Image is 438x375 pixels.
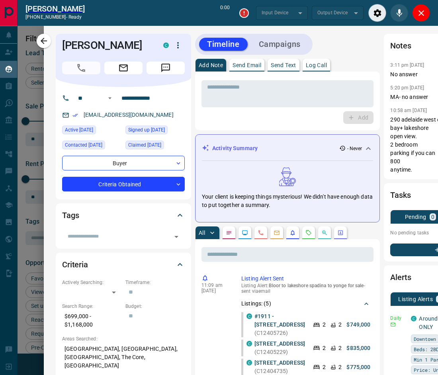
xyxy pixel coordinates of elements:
h2: Notes [390,39,411,52]
a: [STREET_ADDRESS] [254,360,305,366]
p: Search Range: [62,303,121,310]
button: Open [105,93,115,103]
p: Listings: ( 5 ) [241,300,271,308]
div: Tags [62,206,185,225]
div: condos.ca [411,316,416,321]
a: [STREET_ADDRESS] [254,340,305,347]
svg: Email [390,322,396,327]
span: Bloor to lakeshore spadina to yonge for sale [269,283,364,288]
p: [GEOGRAPHIC_DATA], [GEOGRAPHIC_DATA], [GEOGRAPHIC_DATA], The Core, [GEOGRAPHIC_DATA] [62,342,185,372]
div: Criteria [62,255,185,274]
button: Open [171,231,182,242]
p: Send Text [271,62,296,68]
div: Criteria Obtained [62,177,185,191]
button: Timeline [199,38,248,51]
p: 2 [323,321,326,329]
p: Actively Searching: [62,279,121,286]
svg: Listing Alerts [289,230,296,236]
span: Contacted [DATE] [65,141,102,149]
p: 2 [338,321,342,329]
span: ready [68,14,82,20]
p: Send Email [233,62,261,68]
div: Mute [390,4,408,22]
svg: Opportunities [321,230,328,236]
div: condos.ca [246,341,252,346]
p: Budget: [125,303,185,310]
h1: [PERSON_NAME] [62,39,151,52]
p: (C12405726) [254,312,305,337]
a: #1911 - [STREET_ADDRESS] [254,313,305,328]
p: [PHONE_NUMBER] - [25,14,85,21]
div: Mon Mar 25 2024 [125,126,185,137]
p: Daily [390,315,406,322]
svg: Requests [305,230,312,236]
svg: Email Verified [72,112,78,118]
h2: Tasks [390,189,411,201]
p: 2 [323,344,326,352]
span: Claimed [DATE] [128,141,161,149]
svg: Lead Browsing Activity [242,230,248,236]
div: Close [412,4,430,22]
svg: Notes [226,230,232,236]
p: (C12405229) [254,340,305,356]
p: Your client is keeping things mysterious! We didn't have enough data to put together a summary. [202,193,373,209]
span: Active [DATE] [65,126,93,134]
p: $749,000 [346,321,370,329]
div: condos.ca [163,43,169,48]
div: Listings: (5) [241,296,370,311]
span: Signed up [DATE] [128,126,165,134]
p: Listing Alerts [398,296,433,302]
svg: Emails [274,230,280,236]
div: condos.ca [246,360,252,365]
p: 3:11 pm [DATE] [390,62,424,68]
span: Downtown [414,335,436,343]
svg: Agent Actions [337,230,344,236]
span: Message [147,62,185,74]
p: Pending [405,214,426,220]
p: $699,000 - $1,168,000 [62,310,121,331]
p: - Never [347,145,362,152]
p: $835,000 [346,344,370,352]
div: Wed Mar 27 2024 [62,126,121,137]
button: Campaigns [251,38,309,51]
p: Add Note [199,62,223,68]
p: 0 [431,214,434,220]
p: Areas Searched: [62,335,185,342]
h2: [PERSON_NAME] [25,4,85,14]
p: Log Call [306,62,327,68]
p: 0:00 [220,4,230,22]
div: Activity Summary- Never [202,141,373,156]
p: 11:09 am [201,282,229,288]
p: Timeframe: [125,279,185,286]
div: condos.ca [246,313,252,319]
p: All [199,230,205,236]
svg: Calls [258,230,264,236]
a: [EMAIL_ADDRESS][DOMAIN_NAME] [84,112,174,118]
div: Buyer [62,156,185,170]
h2: Tags [62,209,79,222]
p: 2 [338,363,342,371]
h2: Criteria [62,258,88,271]
p: Activity Summary [212,144,258,153]
p: Listing Alert : - sent via email [241,283,370,294]
span: Email [104,62,143,74]
p: Listing Alert Sent [241,274,370,283]
p: $775,000 [346,363,370,371]
div: Audio Settings [368,4,386,22]
div: Wed Sep 10 2025 [62,141,121,152]
p: 2 [323,363,326,371]
span: Call [62,62,100,74]
h2: Alerts [390,271,411,284]
p: 10:58 am [DATE] [390,108,427,113]
p: [DATE] [201,288,229,294]
p: 5:20 pm [DATE] [390,85,424,91]
div: Mon Mar 25 2024 [125,141,185,152]
p: 2 [338,344,342,352]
